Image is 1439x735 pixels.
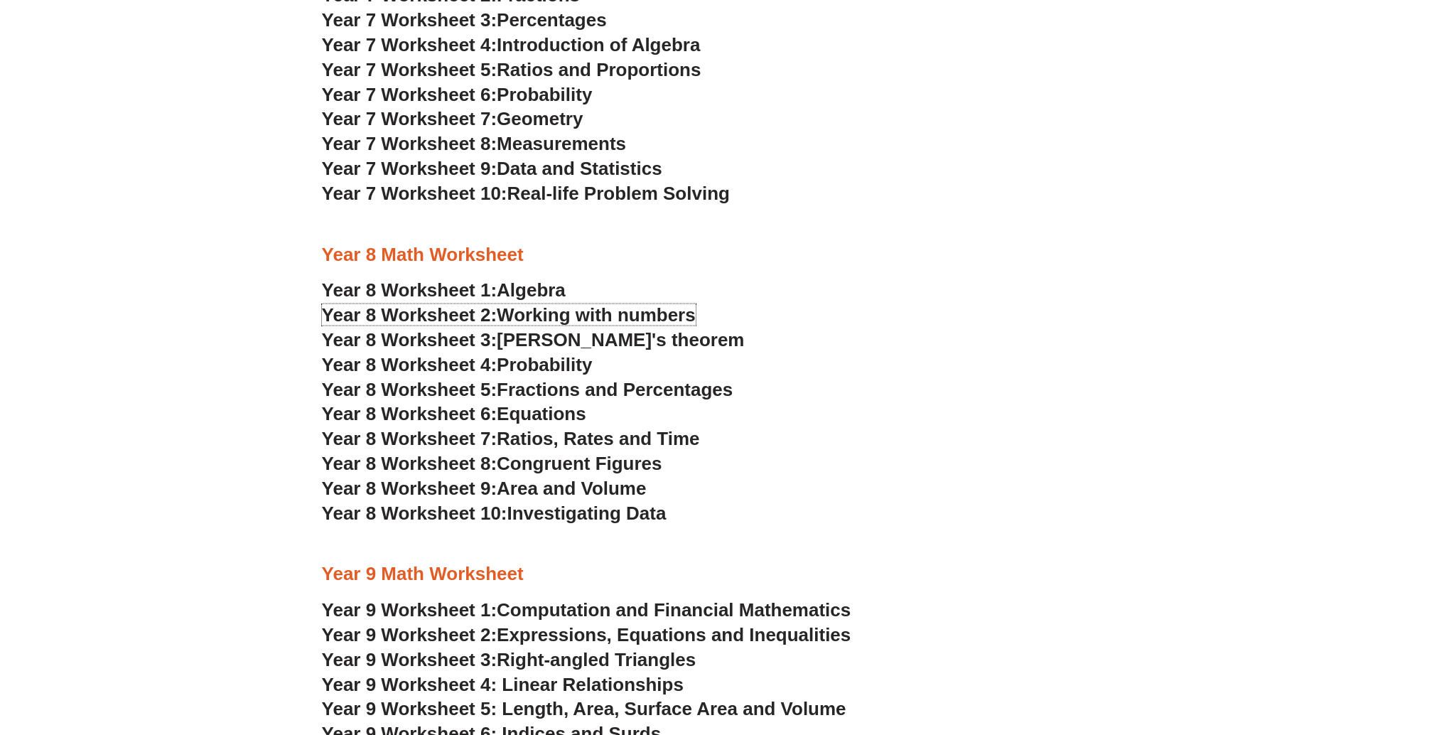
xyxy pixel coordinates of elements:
span: Investigating Data [507,503,666,524]
span: Measurements [497,133,626,154]
span: Expressions, Equations and Inequalities [497,624,851,645]
a: Year 9 Worksheet 3:Right-angled Triangles [322,649,696,670]
a: Year 8 Worksheet 4:Probability [322,354,593,375]
span: Computation and Financial Mathematics [497,599,851,621]
h3: Year 8 Math Worksheet [322,243,1118,267]
span: Year 7 Worksheet 3: [322,9,497,31]
iframe: Chat Widget [1202,575,1439,735]
span: Right-angled Triangles [497,649,696,670]
a: Year 8 Worksheet 2:Working with numbers [322,304,696,326]
a: Year 8 Worksheet 3:[PERSON_NAME]'s theorem [322,329,745,350]
a: Year 8 Worksheet 10:Investigating Data [322,503,667,524]
span: Equations [497,403,586,424]
span: Data and Statistics [497,158,662,179]
span: Working with numbers [497,304,696,326]
span: Year 8 Worksheet 3: [322,329,497,350]
span: Probability [497,354,592,375]
a: Year 7 Worksheet 10:Real-life Problem Solving [322,183,730,204]
span: Year 7 Worksheet 10: [322,183,507,204]
span: Congruent Figures [497,453,662,474]
span: Year 7 Worksheet 4: [322,34,497,55]
a: Year 9 Worksheet 2:Expressions, Equations and Inequalities [322,624,851,645]
span: Ratios, Rates and Time [497,428,699,449]
span: Year 8 Worksheet 1: [322,279,497,301]
span: Year 8 Worksheet 8: [322,453,497,474]
span: Real-life Problem Solving [507,183,729,204]
span: Year 7 Worksheet 8: [322,133,497,154]
a: Year 7 Worksheet 9:Data and Statistics [322,158,662,179]
span: Year 8 Worksheet 2: [322,304,497,326]
span: Year 9 Worksheet 3: [322,649,497,670]
span: Year 8 Worksheet 5: [322,379,497,400]
a: Year 8 Worksheet 1:Algebra [322,279,566,301]
span: Area and Volume [497,478,646,499]
span: Percentages [497,9,607,31]
span: Year 7 Worksheet 9: [322,158,497,179]
span: Year 8 Worksheet 4: [322,354,497,375]
span: Ratios and Proportions [497,59,701,80]
span: Year 8 Worksheet 9: [322,478,497,499]
a: Year 7 Worksheet 6:Probability [322,84,593,105]
span: Probability [497,84,592,105]
a: Year 9 Worksheet 1:Computation and Financial Mathematics [322,599,851,621]
span: Year 8 Worksheet 7: [322,428,497,449]
a: Year 7 Worksheet 5:Ratios and Proportions [322,59,701,80]
span: [PERSON_NAME]'s theorem [497,329,744,350]
span: Year 7 Worksheet 7: [322,108,497,129]
span: Year 9 Worksheet 2: [322,624,497,645]
span: Year 8 Worksheet 10: [322,503,507,524]
span: Year 7 Worksheet 6: [322,84,497,105]
a: Year 8 Worksheet 8:Congruent Figures [322,453,662,474]
span: Algebra [497,279,566,301]
span: Fractions and Percentages [497,379,733,400]
span: Year 9 Worksheet 1: [322,599,497,621]
a: Year 7 Worksheet 3:Percentages [322,9,607,31]
a: Year 7 Worksheet 4:Introduction of Algebra [322,34,701,55]
a: Year 7 Worksheet 8:Measurements [322,133,626,154]
h3: Year 9 Math Worksheet [322,562,1118,586]
a: Year 8 Worksheet 5:Fractions and Percentages [322,379,733,400]
span: Year 8 Worksheet 6: [322,403,497,424]
span: Geometry [497,108,583,129]
a: Year 8 Worksheet 9:Area and Volume [322,478,647,499]
a: Year 7 Worksheet 7:Geometry [322,108,583,129]
a: Year 8 Worksheet 7:Ratios, Rates and Time [322,428,700,449]
a: Year 9 Worksheet 5: Length, Area, Surface Area and Volume [322,698,846,719]
span: Year 7 Worksheet 5: [322,59,497,80]
span: Introduction of Algebra [497,34,700,55]
a: Year 8 Worksheet 6:Equations [322,403,586,424]
a: Year 9 Worksheet 4: Linear Relationships [322,674,684,695]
